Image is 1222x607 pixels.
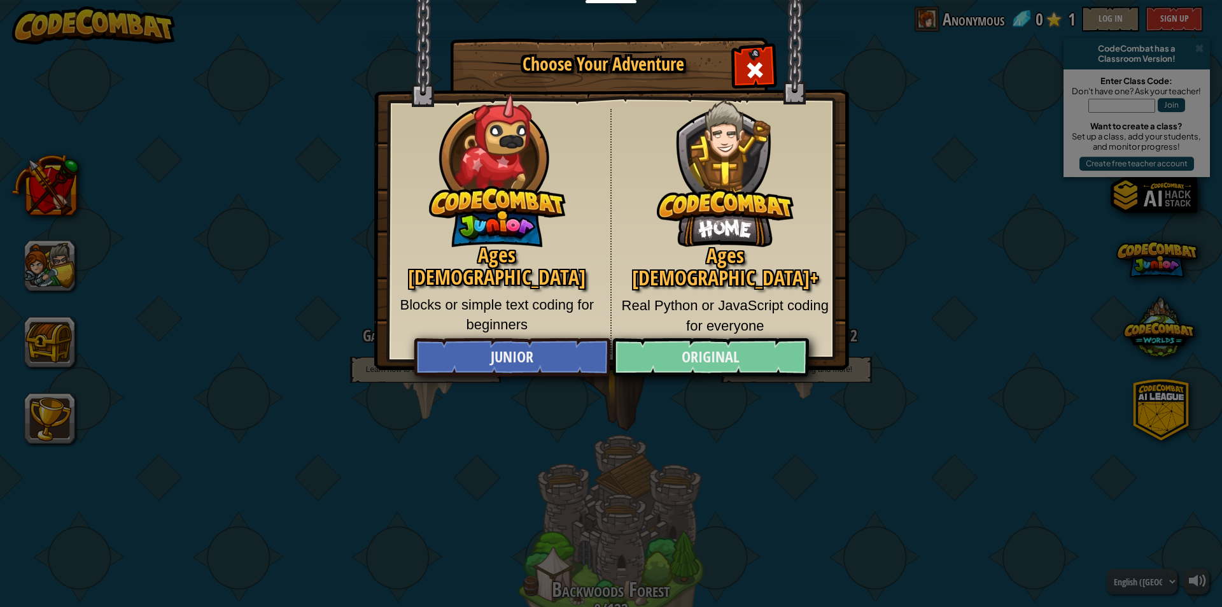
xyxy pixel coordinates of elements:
img: CodeCombat Junior hero character [429,85,566,247]
p: Blocks or simple text coding for beginners [393,295,601,335]
a: Original [612,338,808,376]
img: CodeCombat Original hero character [657,80,794,247]
h1: Choose Your Adventure [473,55,734,75]
a: Junior [414,338,610,376]
div: Close modal [734,48,775,89]
p: Real Python or JavaScript coding for everyone [621,296,830,336]
h2: Ages [DEMOGRAPHIC_DATA] [393,244,601,289]
h2: Ages [DEMOGRAPHIC_DATA]+ [621,245,830,289]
